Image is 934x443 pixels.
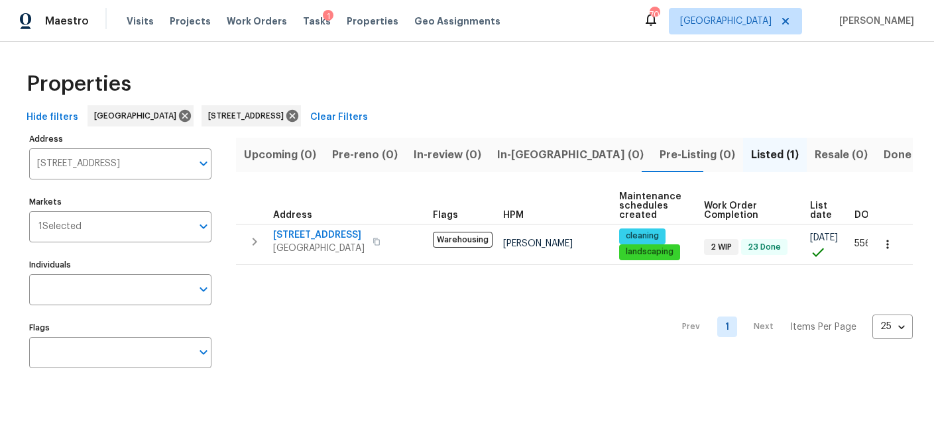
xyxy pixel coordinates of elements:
span: [PERSON_NAME] [834,15,914,28]
p: Items Per Page [790,320,856,334]
span: [STREET_ADDRESS] [273,228,365,242]
span: Projects [170,15,211,28]
span: Maintenance schedules created [619,192,681,220]
span: 1 Selected [38,221,82,232]
span: [STREET_ADDRESS] [208,109,289,123]
span: Geo Assignments [414,15,500,28]
div: 70 [650,8,659,21]
label: Markets [29,198,211,206]
span: Maestro [45,15,89,28]
span: List date [810,201,832,220]
span: 556 [854,239,871,248]
span: Done (0) [884,146,930,164]
span: Flags [433,211,458,220]
span: Pre-reno (0) [332,146,398,164]
span: In-[GEOGRAPHIC_DATA] (0) [497,146,644,164]
span: [GEOGRAPHIC_DATA] [273,242,365,255]
span: In-review (0) [414,146,481,164]
div: [STREET_ADDRESS] [202,105,301,126]
button: Clear Filters [305,105,373,130]
span: Tasks [303,17,331,26]
span: HPM [503,211,524,220]
button: Open [194,154,213,173]
span: Address [273,211,312,220]
span: [GEOGRAPHIC_DATA] [94,109,182,123]
nav: Pagination Navigation [670,273,913,381]
span: Clear Filters [310,109,368,126]
span: Visits [127,15,154,28]
span: Resale (0) [815,146,868,164]
label: Individuals [29,261,211,269]
span: Pre-Listing (0) [660,146,735,164]
span: Work Order Completion [704,201,788,220]
button: Open [194,217,213,236]
span: Work Orders [227,15,287,28]
span: Listed (1) [751,146,799,164]
span: Hide filters [27,109,78,126]
span: [DATE] [810,233,838,242]
label: Flags [29,324,211,332]
span: DOM [854,211,877,220]
button: Hide filters [21,105,84,130]
span: [PERSON_NAME] [503,239,573,248]
span: 2 WIP [705,242,737,253]
span: [GEOGRAPHIC_DATA] [680,15,772,28]
span: Properties [347,15,398,28]
div: 1 [323,10,333,23]
div: [GEOGRAPHIC_DATA] [88,105,194,126]
span: cleaning [620,230,664,242]
button: Open [194,280,213,299]
span: landscaping [620,246,679,258]
div: 25 [872,309,913,344]
span: Warehousing [433,232,493,248]
span: Upcoming (0) [244,146,316,164]
button: Open [194,343,213,362]
a: Goto page 1 [717,317,737,337]
label: Address [29,135,211,143]
span: Properties [27,77,131,91]
span: 23 Done [742,242,786,253]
